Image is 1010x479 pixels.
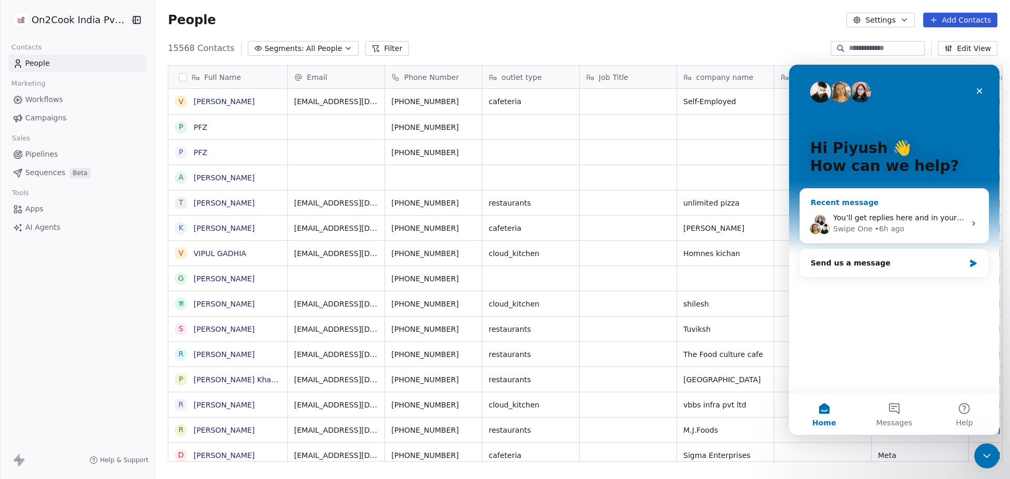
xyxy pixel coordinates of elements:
[25,58,50,69] span: People
[8,164,146,181] a: SequencesBeta
[294,96,378,107] span: [EMAIL_ADDRESS][DOMAIN_NAME]
[923,13,997,27] button: Add Contacts
[167,354,184,362] span: Help
[489,450,573,461] span: cafeteria
[307,72,327,83] span: Email
[194,401,255,409] a: [PERSON_NAME]
[391,324,476,334] span: [PHONE_NUMBER]
[178,273,184,284] div: G
[391,223,476,233] span: [PHONE_NUMBER]
[179,172,184,183] div: A
[70,328,140,370] button: Messages
[25,94,63,105] span: Workflows
[482,66,579,88] div: outlet type
[87,354,124,362] span: Messages
[8,219,146,236] a: AI Agents
[194,97,255,106] a: [PERSON_NAME]
[489,400,573,410] span: cloud_kitchen
[294,450,378,461] span: [EMAIL_ADDRESS][DOMAIN_NAME]
[489,349,573,360] span: restaurants
[683,299,767,309] span: shilesh
[489,425,573,435] span: restaurants
[22,193,176,204] div: Send us a message
[391,425,476,435] span: [PHONE_NUMBER]
[391,248,476,259] span: [PHONE_NUMBER]
[194,249,246,258] a: VIPUL GADHIA
[391,147,476,158] span: [PHONE_NUMBER]
[974,443,999,468] iframe: Intercom live chat
[489,324,573,334] span: restaurants
[7,39,46,55] span: Contacts
[178,399,184,410] div: R
[391,374,476,385] span: [PHONE_NUMBER]
[846,13,914,27] button: Settings
[194,375,283,384] a: [PERSON_NAME] Kharvb
[194,123,207,131] a: PFZ
[677,66,774,88] div: company name
[365,41,409,56] button: Filter
[8,91,146,108] a: Workflows
[194,199,255,207] a: [PERSON_NAME]
[194,148,207,157] a: PFZ
[11,184,200,213] div: Send us a message
[179,374,183,385] div: P
[683,450,767,461] span: Sigma Enterprises
[306,43,342,54] span: All People
[44,159,84,170] div: Swipe One
[168,12,216,28] span: People
[489,374,573,385] span: restaurants
[168,42,235,55] span: 15568 Contacts
[194,325,255,333] a: [PERSON_NAME]
[179,197,184,208] div: t
[391,400,476,410] span: [PHONE_NUMBER]
[501,72,542,83] span: outlet type
[23,354,47,362] span: Home
[8,55,146,72] a: People
[100,456,148,464] span: Help & Support
[8,200,146,218] a: Apps
[179,248,184,259] div: V
[204,72,241,83] span: Full Name
[774,66,871,88] div: Location
[194,224,255,232] a: [PERSON_NAME]
[489,96,573,107] span: cafeteria
[8,109,146,127] a: Campaigns
[194,350,255,359] a: [PERSON_NAME]
[179,222,184,233] div: k
[25,222,60,233] span: AI Agents
[69,168,90,178] span: Beta
[168,66,287,88] div: Full Name
[178,450,184,461] div: D
[294,400,378,410] span: [EMAIL_ADDRESS][DOMAIN_NAME]
[391,299,476,309] span: [PHONE_NUMBER]
[489,198,573,208] span: restaurants
[179,121,183,133] div: P
[294,198,378,208] span: [EMAIL_ADDRESS][DOMAIN_NAME]
[696,72,753,83] span: company name
[265,43,304,54] span: Segments:
[683,96,767,107] span: Self-Employed
[25,113,66,124] span: Campaigns
[385,66,482,88] div: Phone Number
[294,425,378,435] span: [EMAIL_ADDRESS][DOMAIN_NAME]
[404,72,459,83] span: Phone Number
[140,328,210,370] button: Help
[391,198,476,208] span: [PHONE_NUMBER]
[7,76,50,91] span: Marketing
[294,299,378,309] span: [EMAIL_ADDRESS][DOMAIN_NAME]
[15,14,27,26] img: on2cook%20logo-04%20copy.jpg
[7,185,33,201] span: Tools
[294,324,378,334] span: [EMAIL_ADDRESS][DOMAIN_NAME]
[178,349,184,360] div: R
[13,11,123,29] button: On2Cook India Pvt. Ltd.
[288,66,385,88] div: Email
[294,374,378,385] span: [EMAIL_ADDRESS][DOMAIN_NAME]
